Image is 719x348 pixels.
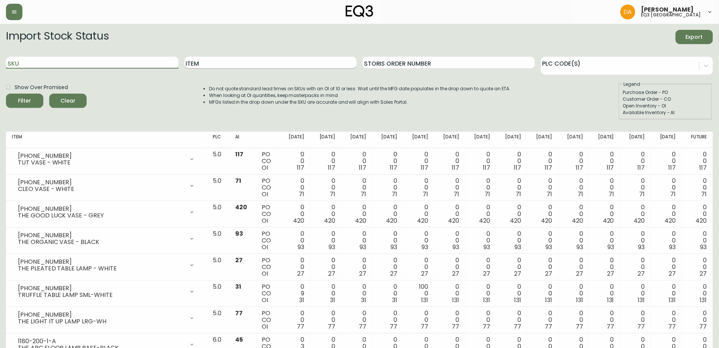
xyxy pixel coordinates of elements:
[330,296,336,304] span: 31
[620,132,651,148] th: [DATE]
[6,30,109,44] h2: Import Stock Status
[207,307,230,333] td: 5.0
[547,190,552,198] span: 71
[700,163,707,172] span: 117
[545,269,552,278] span: 27
[262,178,274,198] div: PO CO
[18,159,184,166] div: TUT VASE - WHITE
[209,99,511,106] li: MFGs listed in the drop down under the SKU are accurate and will align with Sales Portal.
[373,132,404,148] th: [DATE]
[669,322,676,331] span: 77
[595,151,614,171] div: 0 0
[701,190,707,198] span: 71
[623,96,708,103] div: Customer Order - CO
[696,216,707,225] span: 420
[657,204,676,224] div: 0 0
[657,151,676,171] div: 0 0
[207,280,230,307] td: 5.0
[607,163,614,172] span: 117
[514,243,521,251] span: 93
[564,204,583,224] div: 0 0
[502,231,521,251] div: 0 0
[595,257,614,277] div: 0 0
[688,178,707,198] div: 0 0
[669,243,676,251] span: 93
[317,283,336,304] div: 0 0
[510,216,521,225] span: 420
[608,190,614,198] span: 71
[298,243,305,251] span: 93
[262,216,268,225] span: OI
[207,132,230,148] th: PLC
[390,269,398,278] span: 27
[379,178,398,198] div: 0 0
[403,132,434,148] th: [DATE]
[330,190,336,198] span: 71
[623,103,708,109] div: Open Inventory - OI
[533,257,552,277] div: 0 0
[533,151,552,171] div: 0 0
[483,296,490,304] span: 131
[297,322,305,331] span: 77
[299,296,305,304] span: 31
[502,310,521,330] div: 0 0
[421,296,429,304] span: 131
[700,322,707,331] span: 77
[359,269,367,278] span: 27
[207,175,230,201] td: 5.0
[595,204,614,224] div: 0 0
[329,243,336,251] span: 93
[18,153,184,159] div: [PHONE_NUMBER]
[18,232,184,239] div: [PHONE_NUMBER]
[12,151,201,167] div: [PHONE_NUMBER]TUT VASE - WHITE
[595,178,614,198] div: 0 0
[626,310,645,330] div: 0 0
[657,310,676,330] div: 0 0
[483,322,490,331] span: 77
[409,257,428,277] div: 0 0
[348,310,367,330] div: 0 0
[361,296,367,304] span: 31
[317,257,336,277] div: 0 0
[417,216,429,225] span: 420
[607,269,614,278] span: 27
[623,89,708,96] div: Purchase Order - PO
[572,216,583,225] span: 420
[18,258,184,265] div: [PHONE_NUMBER]
[18,292,184,298] div: TRUFFLE TABLE LAMP SML-WHITE
[626,257,645,277] div: 0 0
[471,310,490,330] div: 0 0
[564,178,583,198] div: 0 0
[421,243,428,251] span: 93
[286,231,305,251] div: 0 0
[262,163,268,172] span: OI
[49,94,87,108] button: Clear
[262,243,268,251] span: OI
[479,216,490,225] span: 420
[471,257,490,277] div: 0 0
[514,322,521,331] span: 77
[262,322,268,331] span: OI
[682,32,707,42] span: Export
[440,257,459,277] div: 0 0
[262,190,268,198] span: OI
[12,310,201,326] div: [PHONE_NUMBER]THE LIGHT IT UP LAMP LRG-WH
[452,269,459,278] span: 27
[409,231,428,251] div: 0 0
[688,204,707,224] div: 0 0
[379,283,398,304] div: 0 0
[230,132,256,148] th: AI
[359,322,367,331] span: 77
[391,243,398,251] span: 93
[236,229,243,238] span: 93
[471,204,490,224] div: 0 0
[328,322,336,331] span: 77
[516,190,521,198] span: 71
[440,178,459,198] div: 0 0
[236,309,243,317] span: 77
[682,132,713,148] th: Future
[638,243,645,251] span: 93
[638,269,645,278] span: 27
[545,243,552,251] span: 93
[471,178,490,198] div: 0 0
